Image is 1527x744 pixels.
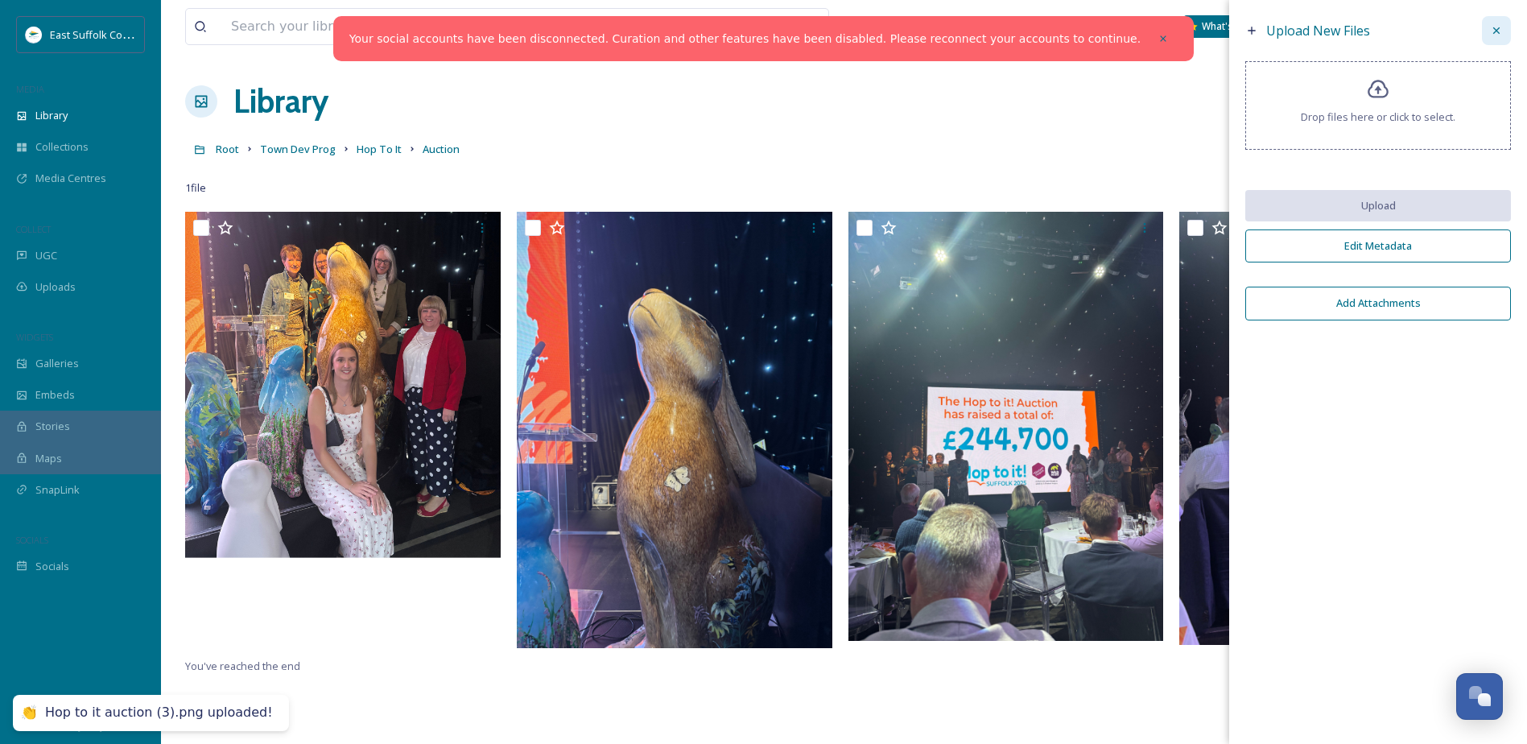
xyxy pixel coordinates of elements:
span: Library [35,108,68,123]
span: Embeds [35,387,75,403]
span: Hop To It [357,142,402,156]
span: Uploads [35,279,76,295]
span: Town Dev Prog [260,142,336,156]
button: Edit Metadata [1245,229,1511,262]
a: What's New [1184,15,1265,38]
button: Upload [1245,190,1511,221]
img: Hop to it auction (3).png [185,212,501,558]
span: 1 file [185,180,206,196]
a: Hop To It [357,139,402,159]
span: UGC [35,248,57,263]
a: Your social accounts have been disconnected. Curation and other features have been disabled. Plea... [349,31,1141,48]
span: SnapLink [35,482,80,498]
span: Galleries [35,356,79,371]
img: Hop to it auction.png [848,212,1164,641]
input: Search your library [223,9,668,44]
a: Town Dev Prog [260,139,336,159]
span: Auction [423,142,460,156]
span: Media Centres [35,171,106,186]
span: WIDGETS [16,331,53,343]
span: MEDIA [16,83,44,95]
div: Hop to it auction (3).png uploaded! [45,705,273,721]
button: Open Chat [1456,673,1503,720]
img: ESC%20Logo.png [26,27,42,43]
span: Upload New Files [1266,22,1370,39]
span: COLLECT [16,223,51,235]
a: Root [216,139,239,159]
div: 👏 [21,705,37,721]
a: Auction [423,139,460,159]
a: Library [233,77,328,126]
span: East Suffolk Council [50,27,145,42]
span: Stories [35,419,70,434]
span: Socials [35,559,69,574]
img: Hop to it auction (1).png [1179,212,1495,645]
span: Root [216,142,239,156]
img: Hop to it auction (2).png [517,212,832,648]
span: You've reached the end [185,659,300,673]
span: Drop files here or click to select. [1301,110,1455,125]
span: Maps [35,451,62,466]
span: Collections [35,139,89,155]
span: SOCIALS [16,534,48,546]
a: View all files [726,10,820,42]
button: Add Attachments [1245,287,1511,320]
